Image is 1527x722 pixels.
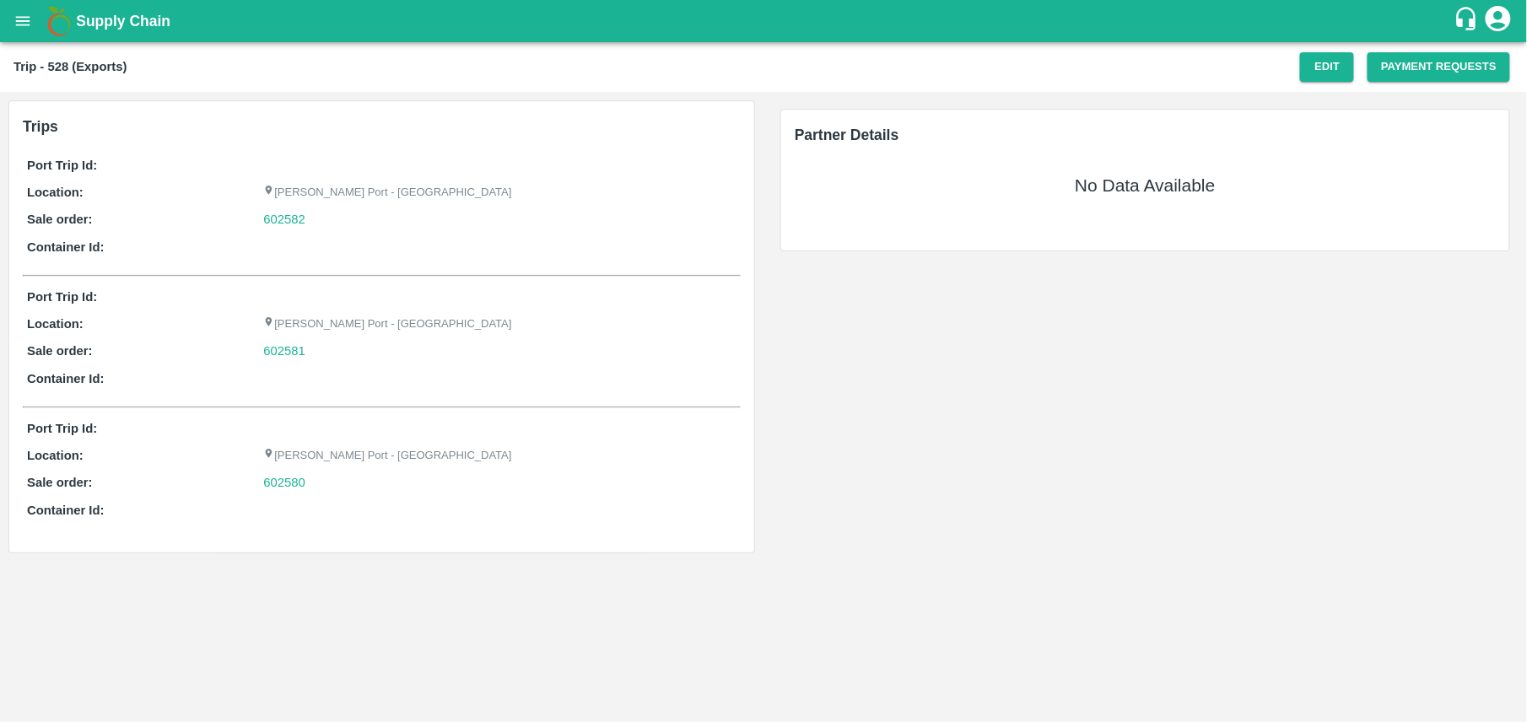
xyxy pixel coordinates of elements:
div: account of current user [1483,3,1514,39]
button: Edit [1300,52,1354,82]
img: logo [42,4,76,38]
h5: No Data Available [1075,174,1215,197]
b: Supply Chain [76,13,170,30]
b: Trips [23,118,58,135]
b: Location: [27,317,84,331]
b: Trip - 528 (Exports) [13,60,127,73]
b: Container Id: [27,504,105,517]
b: Port Trip Id: [27,422,97,435]
p: [PERSON_NAME] Port - [GEOGRAPHIC_DATA] [263,316,511,332]
p: [PERSON_NAME] Port - [GEOGRAPHIC_DATA] [263,448,511,464]
a: Supply Chain [76,9,1454,33]
a: 602581 [263,342,305,360]
a: 602582 [263,210,305,229]
b: Container Id: [27,240,105,254]
b: Port Trip Id: [27,159,97,172]
button: open drawer [3,2,42,40]
p: [PERSON_NAME] Port - [GEOGRAPHIC_DATA] [263,185,511,201]
b: Sale order: [27,213,93,226]
span: Partner Details [795,127,899,143]
b: Sale order: [27,344,93,358]
b: Location: [27,449,84,462]
b: Port Trip Id: [27,290,97,304]
div: customer-support [1454,6,1483,36]
b: Container Id: [27,372,105,385]
b: Location: [27,186,84,199]
button: Payment Requests [1368,52,1510,82]
a: 602580 [263,473,305,492]
b: Sale order: [27,476,93,489]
